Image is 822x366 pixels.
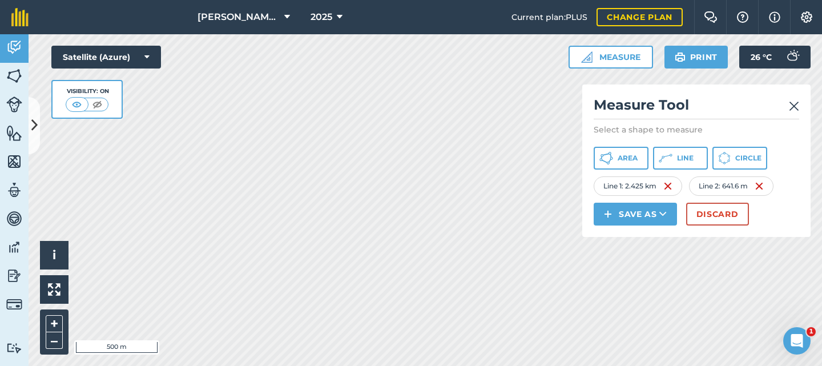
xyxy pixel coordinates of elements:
[739,46,811,69] button: 26 °C
[311,10,332,24] span: 2025
[66,87,109,96] div: Visibility: On
[597,8,683,26] a: Change plan
[604,207,612,221] img: svg+xml;base64,PHN2ZyB4bWxucz0iaHR0cDovL3d3dy53My5vcmcvMjAwMC9zdmciIHdpZHRoPSIxNCIgaGVpZ2h0PSIyNC...
[663,179,672,193] img: svg+xml;base64,PHN2ZyB4bWxucz0iaHR0cDovL3d3dy53My5vcmcvMjAwMC9zdmciIHdpZHRoPSIxNiIgaGVpZ2h0PSIyNC...
[581,51,593,63] img: Ruler icon
[653,147,708,170] button: Line
[70,99,84,110] img: svg+xml;base64,PHN2ZyB4bWxucz0iaHR0cDovL3d3dy53My5vcmcvMjAwMC9zdmciIHdpZHRoPSI1MCIgaGVpZ2h0PSI0MC...
[569,46,653,69] button: Measure
[618,154,638,163] span: Area
[769,10,780,24] img: svg+xml;base64,PHN2ZyB4bWxucz0iaHR0cDovL3d3dy53My5vcmcvMjAwMC9zdmciIHdpZHRoPSIxNyIgaGVpZ2h0PSIxNy...
[677,154,694,163] span: Line
[6,182,22,199] img: svg+xml;base64,PD94bWwgdmVyc2lvbj0iMS4wIiBlbmNvZGluZz0idXRmLTgiPz4KPCEtLSBHZW5lcmF0b3I6IEFkb2JlIE...
[511,11,587,23] span: Current plan : PLUS
[689,176,773,196] div: Line 2 : 641.6 m
[594,176,682,196] div: Line 1 : 2.425 km
[594,203,677,226] button: Save as
[735,154,761,163] span: Circle
[781,46,804,69] img: svg+xml;base64,PD94bWwgdmVyc2lvbj0iMS4wIiBlbmNvZGluZz0idXRmLTgiPz4KPCEtLSBHZW5lcmF0b3I6IEFkb2JlIE...
[6,343,22,353] img: svg+xml;base64,PD94bWwgdmVyc2lvbj0iMS4wIiBlbmNvZGluZz0idXRmLTgiPz4KPCEtLSBHZW5lcmF0b3I6IEFkb2JlIE...
[736,11,750,23] img: A question mark icon
[6,267,22,284] img: svg+xml;base64,PD94bWwgdmVyc2lvbj0iMS4wIiBlbmNvZGluZz0idXRmLTgiPz4KPCEtLSBHZW5lcmF0b3I6IEFkb2JlIE...
[6,210,22,227] img: svg+xml;base64,PD94bWwgdmVyc2lvbj0iMS4wIiBlbmNvZGluZz0idXRmLTgiPz4KPCEtLSBHZW5lcmF0b3I6IEFkb2JlIE...
[11,8,29,26] img: fieldmargin Logo
[704,11,718,23] img: Two speech bubbles overlapping with the left bubble in the forefront
[807,327,816,336] span: 1
[198,10,280,24] span: [PERSON_NAME] Farms
[755,179,764,193] img: svg+xml;base64,PHN2ZyB4bWxucz0iaHR0cDovL3d3dy53My5vcmcvMjAwMC9zdmciIHdpZHRoPSIxNiIgaGVpZ2h0PSIyNC...
[6,153,22,170] img: svg+xml;base64,PHN2ZyB4bWxucz0iaHR0cDovL3d3dy53My5vcmcvMjAwMC9zdmciIHdpZHRoPSI1NiIgaGVpZ2h0PSI2MC...
[53,248,56,262] span: i
[6,124,22,142] img: svg+xml;base64,PHN2ZyB4bWxucz0iaHR0cDovL3d3dy53My5vcmcvMjAwMC9zdmciIHdpZHRoPSI1NiIgaGVpZ2h0PSI2MC...
[594,96,799,119] h2: Measure Tool
[6,39,22,56] img: svg+xml;base64,PD94bWwgdmVyc2lvbj0iMS4wIiBlbmNvZGluZz0idXRmLTgiPz4KPCEtLSBHZW5lcmF0b3I6IEFkb2JlIE...
[6,67,22,85] img: svg+xml;base64,PHN2ZyB4bWxucz0iaHR0cDovL3d3dy53My5vcmcvMjAwMC9zdmciIHdpZHRoPSI1NiIgaGVpZ2h0PSI2MC...
[594,124,799,135] p: Select a shape to measure
[664,46,728,69] button: Print
[40,241,68,270] button: i
[6,239,22,256] img: svg+xml;base64,PD94bWwgdmVyc2lvbj0iMS4wIiBlbmNvZGluZz0idXRmLTgiPz4KPCEtLSBHZW5lcmF0b3I6IEFkb2JlIE...
[6,96,22,112] img: svg+xml;base64,PD94bWwgdmVyc2lvbj0iMS4wIiBlbmNvZGluZz0idXRmLTgiPz4KPCEtLSBHZW5lcmF0b3I6IEFkb2JlIE...
[594,147,648,170] button: Area
[51,46,161,69] button: Satellite (Azure)
[46,332,63,349] button: –
[90,99,104,110] img: svg+xml;base64,PHN2ZyB4bWxucz0iaHR0cDovL3d3dy53My5vcmcvMjAwMC9zdmciIHdpZHRoPSI1MCIgaGVpZ2h0PSI0MC...
[686,203,749,226] button: Discard
[48,283,61,296] img: Four arrows, one pointing top left, one top right, one bottom right and the last bottom left
[800,11,813,23] img: A cog icon
[751,46,772,69] span: 26 ° C
[712,147,767,170] button: Circle
[6,296,22,312] img: svg+xml;base64,PD94bWwgdmVyc2lvbj0iMS4wIiBlbmNvZGluZz0idXRmLTgiPz4KPCEtLSBHZW5lcmF0b3I6IEFkb2JlIE...
[675,50,686,64] img: svg+xml;base64,PHN2ZyB4bWxucz0iaHR0cDovL3d3dy53My5vcmcvMjAwMC9zdmciIHdpZHRoPSIxOSIgaGVpZ2h0PSIyNC...
[789,99,799,113] img: svg+xml;base64,PHN2ZyB4bWxucz0iaHR0cDovL3d3dy53My5vcmcvMjAwMC9zdmciIHdpZHRoPSIyMiIgaGVpZ2h0PSIzMC...
[46,315,63,332] button: +
[783,327,811,355] iframe: Intercom live chat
